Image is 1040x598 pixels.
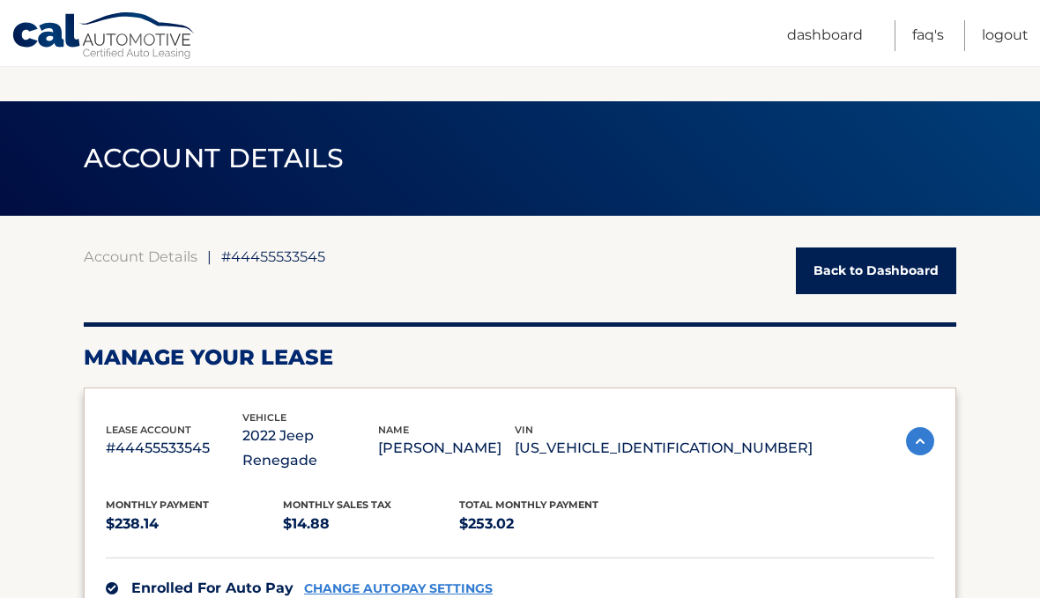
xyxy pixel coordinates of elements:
a: Back to Dashboard [796,247,956,294]
img: check.svg [106,582,118,594]
span: vehicle [242,411,286,424]
span: Monthly sales Tax [283,498,391,511]
p: [PERSON_NAME] [378,436,515,461]
a: FAQ's [912,20,944,51]
a: CHANGE AUTOPAY SETTINGS [304,581,493,596]
p: 2022 Jeep Renegade [242,424,379,473]
span: Total Monthly Payment [459,498,598,511]
h2: Manage Your Lease [84,344,956,371]
p: $253.02 [459,512,636,536]
span: | [207,247,212,265]
span: #44455533545 [221,247,325,265]
p: $238.14 [106,512,283,536]
span: Enrolled For Auto Pay [131,580,293,596]
a: Account Details [84,247,197,265]
span: Monthly Payment [106,498,209,511]
a: Logout [982,20,1029,51]
a: Cal Automotive [11,11,197,63]
span: name [378,424,409,436]
p: [US_VEHICLE_IDENTIFICATION_NUMBER] [515,436,813,461]
img: accordion-active.svg [906,427,934,455]
p: $14.88 [283,512,460,536]
span: lease account [106,424,191,436]
a: Dashboard [787,20,863,51]
p: #44455533545 [106,436,242,461]
span: ACCOUNT DETAILS [84,142,345,174]
span: vin [515,424,533,436]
